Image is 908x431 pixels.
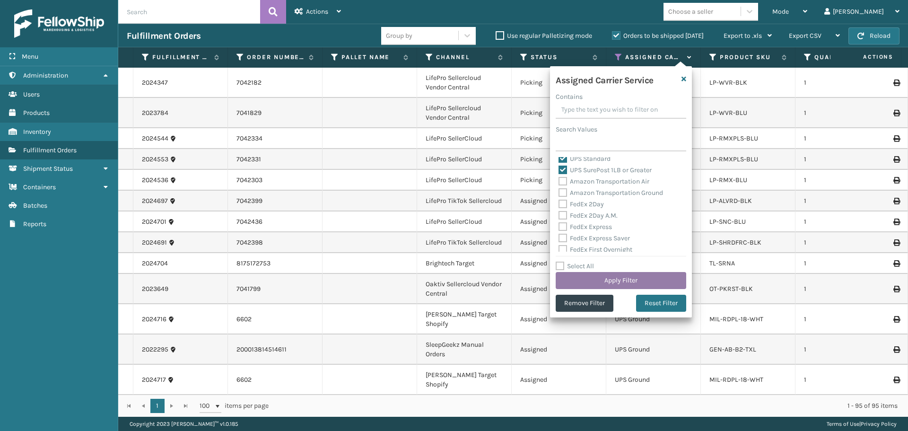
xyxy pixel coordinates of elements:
[512,211,606,232] td: Assigned
[512,253,606,274] td: Assigned
[130,417,238,431] p: Copyright 2023 [PERSON_NAME]™ v 1.0.185
[228,365,323,395] td: 6602
[417,128,512,149] td: LifePro SellerCloud
[142,217,166,227] a: 2024701
[417,232,512,253] td: LifePro TikTok Sellercloud
[827,417,897,431] div: |
[417,170,512,191] td: LifePro SellerCloud
[559,189,663,197] label: Amazon Transportation Ground
[512,191,606,211] td: Assigned
[228,232,323,253] td: 7042398
[827,421,859,427] a: Terms of Use
[127,30,201,42] h3: Fulfillment Orders
[417,334,512,365] td: SleepGeekz Manual Orders
[341,53,399,62] label: Pallet Name
[833,49,899,65] span: Actions
[512,334,606,365] td: Assigned
[556,124,597,134] label: Search Values
[22,53,38,61] span: Menu
[795,253,890,274] td: 1
[23,220,46,228] span: Reports
[709,197,752,205] a: LP-ALVRD-BLK
[142,238,167,247] a: 2024691
[417,98,512,128] td: LifePro Sellercloud Vendor Central
[795,128,890,149] td: 1
[417,211,512,232] td: LifePro SellerCloud
[142,155,168,164] a: 2024553
[559,166,652,174] label: UPS SurePost 1LB or Greater
[709,79,747,87] a: LP-WVR-BLK
[23,165,73,173] span: Shipment Status
[23,71,68,79] span: Administration
[228,191,323,211] td: 7042399
[861,421,897,427] a: Privacy Policy
[417,304,512,334] td: [PERSON_NAME] Target Shopify
[142,375,166,385] a: 2024717
[559,155,611,163] label: UPS Standard
[795,274,890,304] td: 1
[709,259,735,267] a: TL-SRNA
[200,399,269,413] span: items per page
[893,260,899,267] i: Print Label
[150,399,165,413] a: 1
[559,246,632,254] label: FedEx First Overnight
[893,239,899,246] i: Print Label
[556,295,613,312] button: Remove Filter
[893,110,899,116] i: Print Label
[23,202,47,210] span: Batches
[23,146,77,154] span: Fulfillment Orders
[893,219,899,225] i: Print Label
[556,262,594,270] label: Select All
[512,304,606,334] td: Assigned
[848,27,899,44] button: Reload
[531,53,588,62] label: Status
[436,53,493,62] label: Channel
[282,401,898,411] div: 1 - 95 of 95 items
[152,53,210,62] label: Fulfillment Order Id
[200,401,214,411] span: 100
[417,68,512,98] td: LifePro Sellercloud Vendor Central
[228,128,323,149] td: 7042334
[512,149,606,170] td: Picking
[23,183,56,191] span: Containers
[512,170,606,191] td: Picking
[668,7,713,17] div: Choose a seller
[893,198,899,204] i: Print Label
[795,334,890,365] td: 1
[724,32,762,40] span: Export to .xls
[14,9,104,38] img: logo
[228,304,323,334] td: 6602
[893,377,899,383] i: Print Label
[709,109,747,117] a: LP-WVR-BLU
[789,32,821,40] span: Export CSV
[23,90,40,98] span: Users
[709,285,753,293] a: OT-PKRST-BLK
[559,177,649,185] label: Amazon Transportation Air
[512,128,606,149] td: Picking
[606,365,701,395] td: UPS Ground
[795,365,890,395] td: 1
[795,191,890,211] td: 1
[417,365,512,395] td: [PERSON_NAME] Target Shopify
[795,304,890,334] td: 1
[228,149,323,170] td: 7042331
[417,274,512,304] td: Oaktiv Sellercloud Vendor Central
[512,232,606,253] td: Assigned
[893,135,899,142] i: Print Label
[228,253,323,274] td: 8175172753
[636,295,686,312] button: Reset Filter
[142,345,168,354] a: 2022295
[142,315,166,324] a: 2024716
[709,155,758,163] a: LP-RMXPLS-BLU
[417,149,512,170] td: LifePro SellerCloud
[559,234,630,242] label: FedEx Express Saver
[228,211,323,232] td: 7042436
[247,53,304,62] label: Order Number
[893,316,899,323] i: Print Label
[893,177,899,184] i: Print Label
[559,200,604,208] label: FedEx 2Day
[893,79,899,86] i: Print Label
[709,345,756,353] a: GEN-AB-B2-TXL
[417,191,512,211] td: LifePro TikTok Sellercloud
[795,149,890,170] td: 1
